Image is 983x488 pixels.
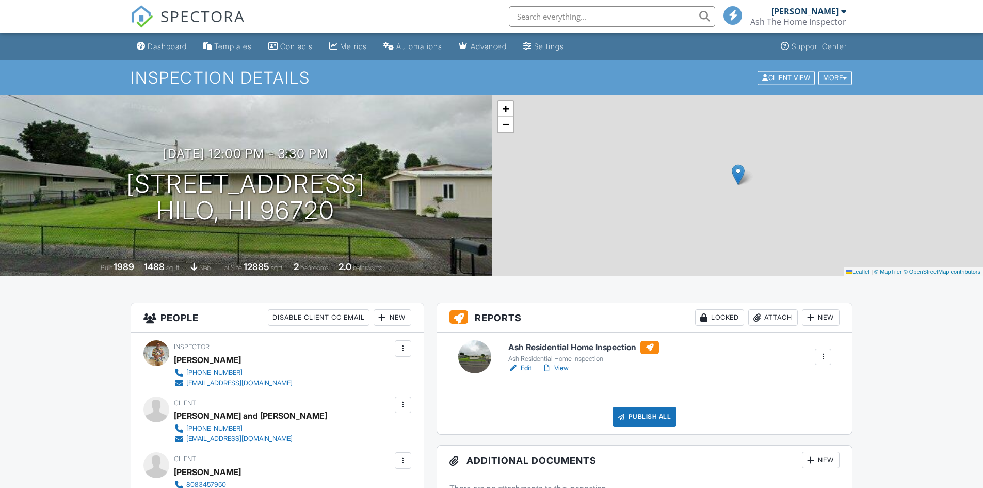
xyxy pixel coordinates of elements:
img: The Best Home Inspection Software - Spectora [131,5,153,28]
h6: Ash Residential Home Inspection [508,341,659,354]
div: [EMAIL_ADDRESS][DOMAIN_NAME] [186,435,293,443]
a: SPECTORA [131,14,245,36]
div: Disable Client CC Email [268,309,369,326]
div: 1989 [114,261,134,272]
a: [EMAIL_ADDRESS][DOMAIN_NAME] [174,378,293,388]
div: [EMAIL_ADDRESS][DOMAIN_NAME] [186,379,293,387]
div: New [802,309,840,326]
h1: Inspection Details [131,69,853,87]
h3: Reports [437,303,852,333]
span: bedrooms [300,264,329,272]
a: © OpenStreetMap contributors [904,269,980,275]
div: Dashboard [148,42,187,51]
span: | [871,269,873,275]
a: Ash Residential Home Inspection Ash Residential Home Inspection [508,341,659,364]
div: Attach [748,309,798,326]
span: sq.ft. [271,264,284,272]
a: Zoom in [498,101,513,117]
div: [PERSON_NAME] [771,6,839,17]
span: Built [101,264,112,272]
div: Metrics [340,42,367,51]
span: sq. ft. [166,264,181,272]
div: [PERSON_NAME] and [PERSON_NAME] [174,408,327,423]
a: © MapTiler [874,269,902,275]
div: Publish All [613,407,677,427]
input: Search everything... [509,6,715,27]
div: Contacts [280,42,313,51]
div: 2.0 [339,261,351,272]
div: [PHONE_NUMBER] [186,424,243,433]
span: Client [174,455,196,463]
a: Dashboard [133,37,191,56]
a: Leaflet [846,269,869,275]
h1: [STREET_ADDRESS] Hilo, HI 96720 [126,170,365,225]
img: Marker [732,164,745,185]
h3: People [131,303,424,333]
a: [EMAIL_ADDRESS][DOMAIN_NAME] [174,434,319,444]
span: − [502,118,509,131]
a: Client View [756,73,817,81]
span: Lot Size [220,264,242,272]
div: Settings [534,42,564,51]
div: Advanced [471,42,507,51]
a: Contacts [264,37,317,56]
a: Templates [199,37,256,56]
a: Zoom out [498,117,513,132]
h3: Additional Documents [437,446,852,475]
span: bathrooms [353,264,382,272]
div: [PHONE_NUMBER] [186,369,243,377]
span: Inspector [174,343,210,351]
div: Ash The Home Inspector [750,17,846,27]
a: Support Center [777,37,851,56]
div: Client View [758,71,815,85]
a: [PHONE_NUMBER] [174,423,319,434]
div: New [802,452,840,468]
div: New [374,309,411,326]
div: 2 [294,261,299,272]
span: Client [174,399,196,407]
div: [PERSON_NAME] [174,464,241,480]
div: 12885 [244,261,269,272]
a: Edit [508,363,531,373]
span: + [502,102,509,115]
div: Ash Residential Home Inspection [508,355,659,363]
span: slab [199,264,211,272]
a: View [542,363,569,373]
div: More [818,71,852,85]
div: Locked [695,309,744,326]
a: Settings [519,37,568,56]
a: [PHONE_NUMBER] [174,368,293,378]
div: [PERSON_NAME] [174,352,241,368]
a: Advanced [455,37,511,56]
span: SPECTORA [160,5,245,27]
h3: [DATE] 12:00 pm - 3:30 pm [163,147,328,161]
div: Automations [396,42,442,51]
div: Templates [214,42,252,51]
a: Metrics [325,37,371,56]
a: Automations (Basic) [379,37,446,56]
div: 1488 [144,261,165,272]
div: Support Center [792,42,847,51]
